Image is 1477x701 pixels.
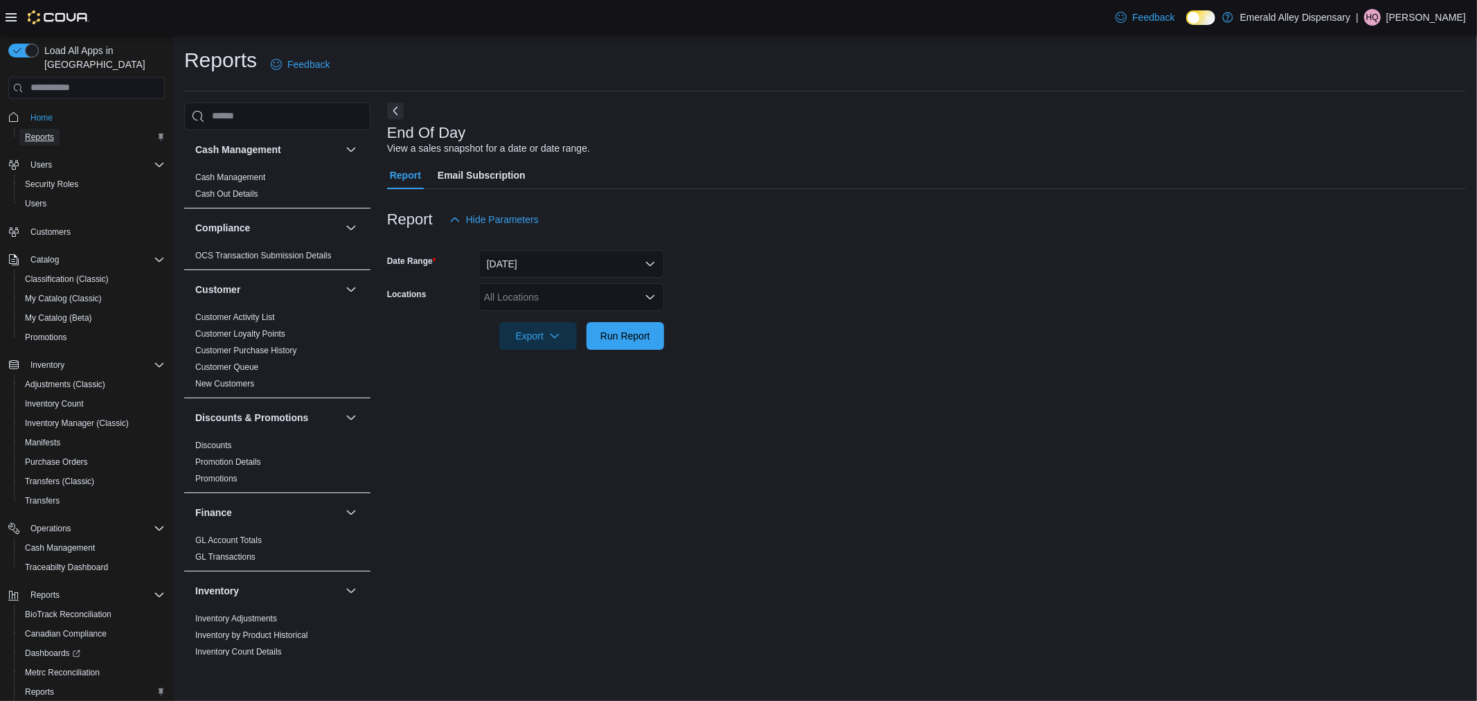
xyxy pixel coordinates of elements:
[195,250,332,261] span: OCS Transaction Submission Details
[25,520,77,537] button: Operations
[19,434,66,451] a: Manifests
[19,129,60,145] a: Reports
[25,332,67,343] span: Promotions
[30,159,52,170] span: Users
[25,686,54,698] span: Reports
[19,195,52,212] a: Users
[195,189,258,199] a: Cash Out Details
[195,646,282,657] span: Inventory Count Details
[19,559,165,576] span: Traceabilty Dashboard
[19,329,165,346] span: Promotions
[184,437,370,493] div: Discounts & Promotions
[390,161,421,189] span: Report
[19,310,98,326] a: My Catalog (Beta)
[19,606,165,623] span: BioTrack Reconciliation
[14,433,170,452] button: Manifests
[195,379,254,389] a: New Customers
[30,360,64,371] span: Inventory
[19,454,93,470] a: Purchase Orders
[1132,10,1174,24] span: Feedback
[1364,9,1381,26] div: Hunter Quinten
[195,584,340,598] button: Inventory
[19,195,165,212] span: Users
[3,585,170,605] button: Reports
[195,221,340,235] button: Compliance
[25,398,84,409] span: Inventory Count
[25,437,60,448] span: Manifests
[14,491,170,511] button: Transfers
[19,645,86,662] a: Dashboards
[195,647,282,657] a: Inventory Count Details
[343,281,359,298] button: Customer
[25,667,100,678] span: Metrc Reconciliation
[19,684,60,700] a: Reports
[184,309,370,398] div: Customer
[25,251,165,268] span: Catalog
[195,143,281,157] h3: Cash Management
[3,107,170,127] button: Home
[19,415,134,432] a: Inventory Manager (Classic)
[195,329,285,339] a: Customer Loyalty Points
[195,378,254,389] span: New Customers
[195,551,256,562] span: GL Transactions
[645,292,656,303] button: Open list of options
[25,357,165,373] span: Inventory
[25,132,54,143] span: Reports
[195,221,250,235] h3: Compliance
[19,493,65,509] a: Transfers
[3,155,170,175] button: Users
[387,103,404,119] button: Next
[587,322,664,350] button: Run Report
[195,312,275,323] span: Customer Activity List
[14,175,170,194] button: Security Roles
[25,648,80,659] span: Dashboards
[195,346,297,355] a: Customer Purchase History
[19,664,165,681] span: Metrc Reconciliation
[195,535,262,546] span: GL Account Totals
[14,558,170,577] button: Traceabilty Dashboard
[39,44,165,71] span: Load All Apps in [GEOGRAPHIC_DATA]
[1386,9,1466,26] p: [PERSON_NAME]
[195,630,308,640] a: Inventory by Product Historical
[19,396,165,412] span: Inventory Count
[195,506,232,520] h3: Finance
[195,535,262,545] a: GL Account Totals
[195,630,308,641] span: Inventory by Product Historical
[466,213,539,227] span: Hide Parameters
[14,414,170,433] button: Inventory Manager (Classic)
[444,206,544,233] button: Hide Parameters
[19,493,165,509] span: Transfers
[195,172,265,183] span: Cash Management
[14,472,170,491] button: Transfers (Classic)
[25,109,58,126] a: Home
[25,495,60,506] span: Transfers
[25,157,165,173] span: Users
[25,456,88,468] span: Purchase Orders
[287,57,330,71] span: Feedback
[19,473,100,490] a: Transfers (Classic)
[30,112,53,123] span: Home
[14,269,170,289] button: Classification (Classic)
[499,322,577,350] button: Export
[195,613,277,624] span: Inventory Adjustments
[14,127,170,147] button: Reports
[25,587,65,603] button: Reports
[438,161,526,189] span: Email Subscription
[343,409,359,426] button: Discounts & Promotions
[387,125,466,141] h3: End Of Day
[195,283,340,296] button: Customer
[19,129,165,145] span: Reports
[3,519,170,538] button: Operations
[195,362,258,372] a: Customer Queue
[25,476,94,487] span: Transfers (Classic)
[478,250,664,278] button: [DATE]
[343,141,359,158] button: Cash Management
[195,473,238,484] span: Promotions
[343,220,359,236] button: Compliance
[508,322,569,350] span: Export
[25,379,105,390] span: Adjustments (Classic)
[195,614,277,623] a: Inventory Adjustments
[25,628,107,639] span: Canadian Compliance
[3,250,170,269] button: Catalog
